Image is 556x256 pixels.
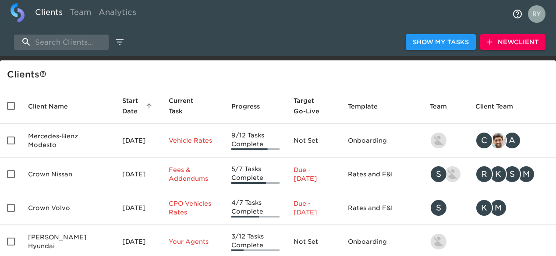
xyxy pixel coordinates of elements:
td: Onboarding [341,124,423,158]
a: Clients [32,3,66,25]
td: Crown Volvo [21,191,115,225]
div: kevin.lo@roadster.com [430,132,461,149]
div: M [489,199,507,217]
p: Due - [DATE] [294,165,334,183]
button: NewClient [480,34,545,50]
a: Team [66,3,95,25]
div: Client s [7,67,552,81]
p: Your Agents [169,237,218,246]
td: Rates and F&I [341,191,423,225]
span: Team [430,101,458,112]
div: S [430,199,447,217]
span: Calculated based on the start date and the duration of all Tasks contained in this Hub. [294,95,322,116]
div: A [503,132,521,149]
td: [DATE] [115,191,162,225]
td: Rates and F&I [341,158,423,191]
span: Template [348,101,389,112]
span: Client Team [475,101,524,112]
td: Mercedes-Benz Modesto [21,124,115,158]
button: edit [112,35,127,49]
span: New Client [487,37,538,48]
img: kevin.lo@roadster.com [431,133,446,148]
p: CPO Vehicles Rates [169,199,218,217]
div: M [517,165,535,183]
svg: This is a list of all of your clients and clients shared with you [39,70,46,77]
div: kevin.lo@roadster.com [430,233,461,250]
img: kevin.lo@roadster.com [431,234,446,249]
td: 4/7 Tasks Complete [224,191,287,225]
span: Current Task [169,95,218,116]
div: K [489,165,507,183]
span: Show My Tasks [413,37,469,48]
td: Not Set [287,124,341,158]
div: savannah@roadster.com [430,199,461,217]
div: C [475,132,493,149]
td: Crown Nissan [21,158,115,191]
img: Profile [528,5,545,23]
span: This is the next Task in this Hub that should be completed [169,95,206,116]
a: Analytics [95,3,140,25]
p: Due - [DATE] [294,199,334,217]
p: Fees & Addendums [169,165,218,183]
div: kwilson@crowncars.com, mcooley@crowncars.com [475,199,549,217]
img: austin@roadster.com [445,166,460,182]
td: [DATE] [115,158,162,191]
img: sandeep@simplemnt.com [490,133,506,148]
td: 5/7 Tasks Complete [224,158,287,191]
span: Start Date [122,95,155,116]
span: Target Go-Live [294,95,334,116]
input: search [14,35,109,50]
div: clayton.mandel@roadster.com, sandeep@simplemnt.com, angelique.nurse@roadster.com [475,132,549,149]
span: Client Name [28,101,79,112]
button: notifications [507,4,528,25]
td: 9/12 Tasks Complete [224,124,287,158]
img: logo [11,3,25,22]
button: Show My Tasks [406,34,476,50]
div: savannah@roadster.com, austin@roadster.com [430,165,461,183]
div: S [430,165,447,183]
p: Vehicle Rates [169,136,218,145]
div: R [475,165,493,183]
div: rrobins@crowncars.com, kwilson@crowncars.com, sparent@crowncars.com, mcooley@crowncars.com [475,165,549,183]
div: S [503,165,521,183]
div: K [475,199,493,217]
span: Progress [231,101,271,112]
td: [DATE] [115,124,162,158]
